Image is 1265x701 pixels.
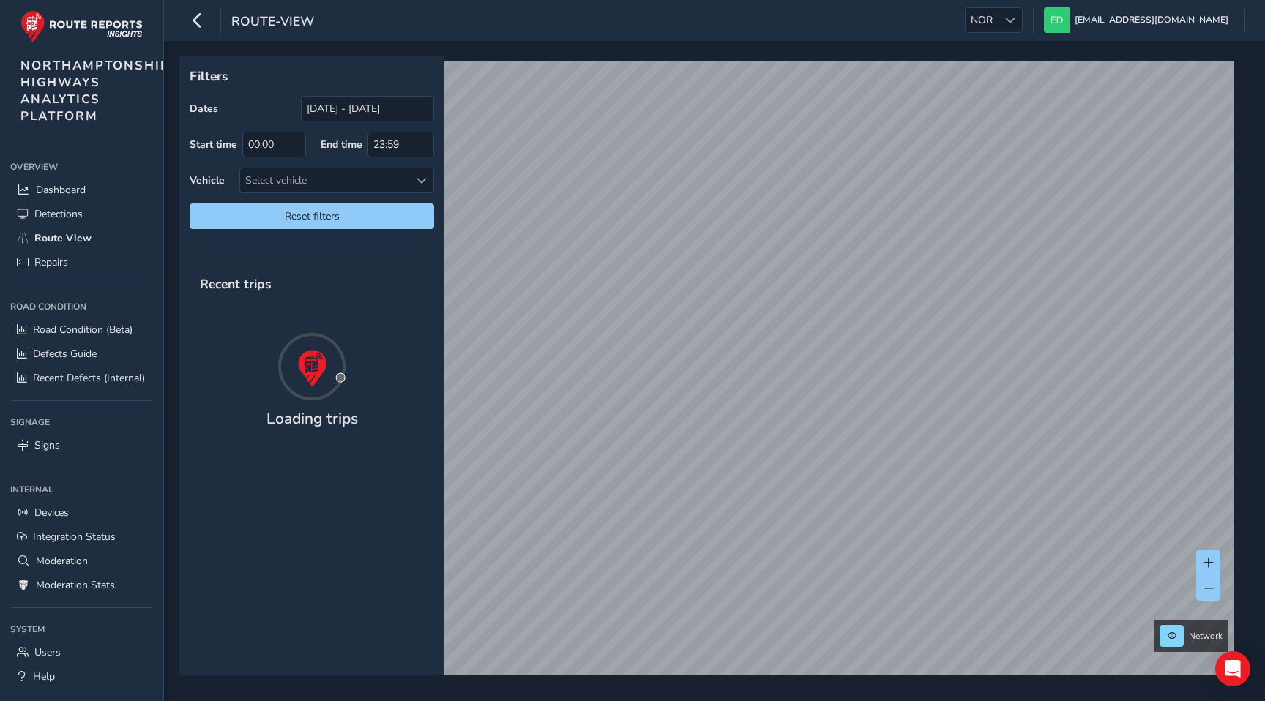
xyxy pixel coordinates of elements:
[10,202,153,226] a: Detections
[190,173,225,187] label: Vehicle
[20,57,179,124] span: NORTHAMPTONSHIRE HIGHWAYS ANALYTICS PLATFORM
[1075,7,1228,33] span: [EMAIL_ADDRESS][DOMAIN_NAME]
[190,203,434,229] button: Reset filters
[34,231,92,245] span: Route View
[10,549,153,573] a: Moderation
[10,618,153,640] div: System
[33,371,145,385] span: Recent Defects (Internal)
[10,433,153,457] a: Signs
[10,501,153,525] a: Devices
[201,209,423,223] span: Reset filters
[34,255,68,269] span: Repairs
[184,61,1234,692] canvas: Map
[10,178,153,202] a: Dashboard
[10,342,153,366] a: Defects Guide
[36,183,86,197] span: Dashboard
[36,554,88,568] span: Moderation
[190,102,218,116] label: Dates
[36,578,115,592] span: Moderation Stats
[1044,7,1070,33] img: diamond-layout
[1215,651,1250,686] div: Open Intercom Messenger
[10,640,153,664] a: Users
[10,479,153,501] div: Internal
[10,411,153,433] div: Signage
[10,226,153,250] a: Route View
[33,530,116,544] span: Integration Status
[34,506,69,520] span: Devices
[240,168,409,192] div: Select vehicle
[10,250,153,274] a: Repairs
[10,664,153,689] a: Help
[10,366,153,390] a: Recent Defects (Internal)
[266,410,358,428] h4: Loading trips
[34,438,60,452] span: Signs
[1044,7,1234,33] button: [EMAIL_ADDRESS][DOMAIN_NAME]
[33,323,133,337] span: Road Condition (Beta)
[321,138,362,151] label: End time
[231,12,314,33] span: route-view
[10,296,153,318] div: Road Condition
[190,67,434,86] p: Filters
[34,207,83,221] span: Detections
[966,8,998,32] span: NOR
[33,347,97,361] span: Defects Guide
[1189,630,1223,642] span: Network
[190,138,237,151] label: Start time
[10,573,153,597] a: Moderation Stats
[33,670,55,683] span: Help
[190,265,282,303] span: Recent trips
[10,525,153,549] a: Integration Status
[34,645,61,659] span: Users
[10,156,153,178] div: Overview
[20,10,143,43] img: rr logo
[10,318,153,342] a: Road Condition (Beta)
